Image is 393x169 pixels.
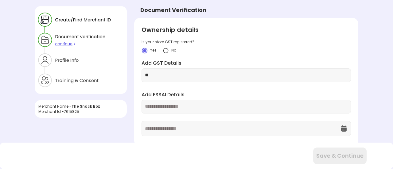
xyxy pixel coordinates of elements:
[313,148,367,164] button: Save & Continue
[35,6,127,94] img: xZtaNGYO7ZEa_Y6BGN0jBbY4tz3zD8CMWGtK9DYT203r_wSWJgC64uaYzQv0p6I5U3yzNyQZ90jnSGEji8ItH6xpax9JibOI_...
[142,91,351,98] label: Add FSSAI Details
[142,39,351,44] div: Is your store GST registered?
[38,109,123,114] div: Merchant Id - 7615825
[140,6,206,14] div: Document Verification
[340,125,348,132] img: OcXK764TI_dg1n3pJKAFuNcYfYqBKGvmbXteblFrPew4KBASBbPUoKPFDRZzLe5z5khKOkBCrBseVNl8W_Mqhk0wgJF92Dyy9...
[163,48,169,54] img: yidvdI1b1At5fYgYeHdauqyvT_pgttO64BpF2mcDGQwz_NKURL8lp7m2JUJk3Onwh4FIn8UgzATYbhG5vtZZpSXeknhWnnZDd...
[171,48,176,53] span: No
[142,48,148,54] img: crlYN1wOekqfTXo2sKdO7mpVD4GIyZBlBCY682TI1bTNaOsxckEXOmACbAD6EYcPGHR5wXB9K-wSeRvGOQTikGGKT-kEDVP-b...
[142,25,351,34] div: Ownership details
[142,60,351,67] label: Add GST Details
[72,104,100,109] span: The Snack Box
[38,104,123,109] div: Merchant Name -
[150,48,157,53] span: Yes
